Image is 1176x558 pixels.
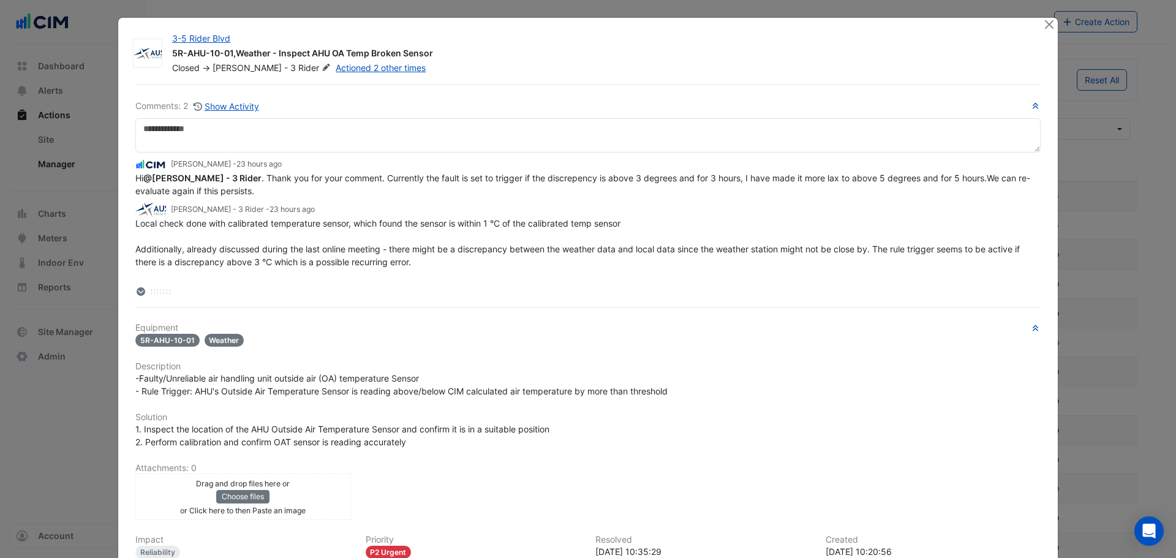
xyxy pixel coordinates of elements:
span: 2025-10-07 10:20:57 [269,205,315,214]
h6: Resolved [595,535,811,545]
div: [DATE] 10:20:56 [826,545,1041,558]
small: [PERSON_NAME] - 3 Rider - [171,204,315,215]
a: 3-5 Rider Blvd [172,33,230,43]
button: Close [1042,18,1055,31]
div: [DATE] 10:35:29 [595,545,811,558]
small: [PERSON_NAME] - [171,159,282,170]
div: Open Intercom Messenger [1134,516,1164,546]
img: Australis Facilities Management [135,203,166,216]
small: Drag and drop files here or [196,479,290,488]
h6: Description [135,361,1041,372]
img: Australis Facilities Management [134,48,162,60]
span: Local check done with calibrated temperature sensor, which found the sensor is within 1 °C of the... [135,218,1022,293]
button: Show Activity [193,99,260,113]
span: Hi . Thank you for your comment. Currently the fault is set to trigger if the discrepency is abov... [135,173,1030,196]
div: Comments: 2 [135,99,260,113]
div: 5R-AHU-10-01,Weather - Inspect AHU OA Temp Broken Sensor [172,47,1028,62]
span: -> [202,62,210,73]
img: CIM [135,158,166,172]
h6: Priority [366,535,581,545]
span: [PERSON_NAME] - 3 [213,62,296,73]
fa-layers: More [135,287,146,296]
a: Actioned 2 other times [336,62,426,73]
span: 5R-AHU-10-01 [135,334,200,347]
h6: Equipment [135,323,1041,333]
button: Choose files [216,490,269,503]
span: -Faulty/Unreliable air handling unit outside air (OA) temperature Sensor - Rule Trigger: AHU's Ou... [135,373,668,396]
span: Rider [298,62,333,74]
span: 1. Inspect the location of the AHU Outside Air Temperature Sensor and confirm it is in a suitable... [135,424,549,447]
h6: Attachments: 0 [135,463,1041,473]
span: bm3rider@australisfm.com.au [Australis Facilities Management] [143,173,262,183]
span: 2025-10-07 10:35:07 [236,159,282,168]
h6: Solution [135,412,1041,423]
small: or Click here to then Paste an image [180,506,306,515]
span: Closed [172,62,200,73]
h6: Impact [135,535,351,545]
span: Weather [205,334,244,347]
h6: Created [826,535,1041,545]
